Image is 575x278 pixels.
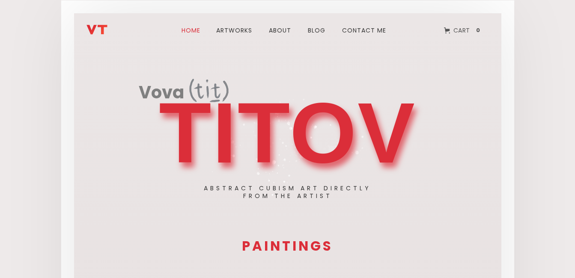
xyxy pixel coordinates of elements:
[211,15,257,46] a: ARTWORks
[337,15,391,46] a: Contact me
[438,21,489,40] a: Open empty cart
[86,25,107,35] img: Vladimir Titov
[139,84,184,103] h2: Vova
[159,95,416,172] h1: TITOV
[474,27,483,34] div: 0
[303,15,331,46] a: blog
[204,184,371,200] h2: Abstract Cubism ART directly from the artist
[101,240,474,253] h3: PAINTINGS
[453,25,470,36] div: Cart
[264,15,296,46] a: about
[177,15,205,46] a: Home
[86,18,138,35] a: home
[139,77,437,175] a: VovaTitTITOVAbstract Cubism ART directlyfrom the artist
[189,79,229,102] img: Tit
